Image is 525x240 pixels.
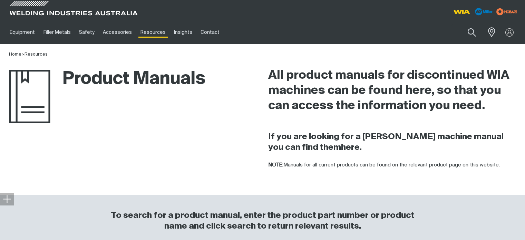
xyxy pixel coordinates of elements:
a: Insights [170,20,196,44]
img: miller [494,7,519,17]
button: Search products [460,24,484,40]
a: Contact [196,20,224,44]
a: Safety [75,20,99,44]
h3: To search for a product manual, enter the product part number or product name and click search to... [109,210,416,232]
a: Home [9,52,21,57]
strong: If you are looking for a [PERSON_NAME] machine manual you can find them [268,133,504,152]
nav: Main [6,20,391,44]
img: hide socials [3,195,11,203]
a: Resources [25,52,48,57]
p: Manuals for all current products can be found on the relevant product page on this website. [268,161,516,169]
a: Accessories [99,20,136,44]
a: here. [341,143,362,152]
a: Resources [136,20,170,44]
h2: All product manuals for discontinued WIA machines can be found here, so that you can access the i... [268,68,516,114]
a: Filler Metals [39,20,75,44]
strong: NOTE: [268,162,283,167]
h1: Product Manuals [9,68,205,90]
input: Product name or item number... [451,24,484,40]
a: Equipment [6,20,39,44]
span: > [21,52,25,57]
